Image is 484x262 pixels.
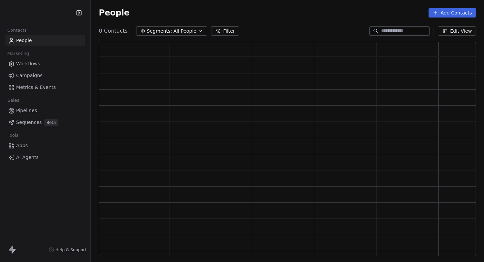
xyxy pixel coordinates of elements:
span: Tools [5,130,21,140]
button: Edit View [438,26,476,36]
button: Add Contacts [429,8,476,18]
a: People [5,35,85,46]
a: Campaigns [5,70,85,81]
span: 0 Contacts [99,27,128,35]
a: AI Agents [5,152,85,163]
span: All People [173,28,196,35]
a: Help & Support [49,247,86,253]
a: Apps [5,140,85,151]
a: Metrics & Events [5,82,85,93]
span: Workflows [16,60,40,67]
a: Workflows [5,58,85,69]
span: Beta [44,119,58,126]
span: Marketing [4,48,32,59]
a: Pipelines [5,105,85,116]
span: Help & Support [55,247,86,253]
span: People [99,8,129,18]
span: Pipelines [16,107,37,114]
a: SequencesBeta [5,117,85,128]
span: Segments: [147,28,172,35]
span: Campaigns [16,72,42,79]
span: AI Agents [16,154,39,161]
span: Sequences [16,119,42,126]
span: People [16,37,32,44]
button: Filter [211,26,239,36]
span: Metrics & Events [16,84,56,91]
span: Contacts [4,25,30,35]
span: Sales [5,95,22,105]
span: Apps [16,142,28,149]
